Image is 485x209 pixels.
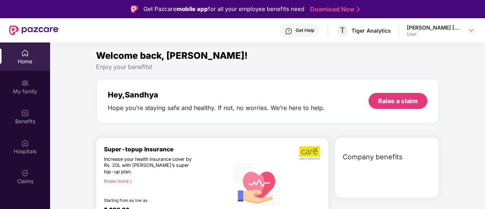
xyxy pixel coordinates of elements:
[129,179,133,184] span: right
[143,5,304,14] div: Get Pazcare for all your employee benefits need
[21,109,29,117] img: svg+xml;base64,PHN2ZyBpZD0iQmVuZWZpdHMiIHhtbG5zPSJodHRwOi8vd3d3LnczLm9yZy8yMDAwL3N2ZyIgd2lkdGg9Ij...
[108,104,325,112] div: Hope you’re staying safe and healthy. If not, no worries. We’re here to help.
[108,90,325,99] div: Hey, Sandhya
[104,198,198,203] div: Starting from as low as
[176,5,208,13] strong: mobile app
[407,31,460,37] div: User
[21,139,29,147] img: svg+xml;base64,PHN2ZyBpZD0iSG9zcGl0YWxzIiB4bWxucz0iaHR0cDovL3d3dy53My5vcmcvMjAwMC9zdmciIHdpZHRoPS...
[285,27,293,35] img: svg+xml;base64,PHN2ZyBpZD0iSGVscC0zMngzMiIgeG1sbnM9Imh0dHA6Ly93d3cudzMub3JnLzIwMDAvc3ZnIiB3aWR0aD...
[104,156,198,175] div: Increase your health insurance cover by Rs. 20L with [PERSON_NAME]’s super top-up plan.
[343,152,403,162] span: Company benefits
[21,49,29,57] img: svg+xml;base64,PHN2ZyBpZD0iSG9tZSIgeG1sbnM9Imh0dHA6Ly93d3cudzMub3JnLzIwMDAvc3ZnIiB3aWR0aD0iMjAiIG...
[96,63,439,71] div: Enjoy your benefits!
[310,5,357,13] a: Download Now
[96,50,248,61] span: Welcome back, [PERSON_NAME]!
[21,169,29,177] img: svg+xml;base64,PHN2ZyBpZD0iQ2xhaW0iIHhtbG5zPSJodHRwOi8vd3d3LnczLm9yZy8yMDAwL3N2ZyIgd2lkdGg9IjIwIi...
[104,146,230,153] div: Super-topup Insurance
[357,5,360,13] img: Stroke
[351,27,391,34] div: Tiger Analytics
[296,27,314,33] div: Get Help
[378,97,418,105] div: Raise a claim
[468,27,474,33] img: svg+xml;base64,PHN2ZyBpZD0iRHJvcGRvd24tMzJ4MzIiIHhtbG5zPSJodHRwOi8vd3d3LnczLm9yZy8yMDAwL3N2ZyIgd2...
[299,146,321,160] img: b5dec4f62d2307b9de63beb79f102df3.png
[131,5,138,13] img: Logo
[407,24,460,31] div: [PERSON_NAME] [PERSON_NAME]
[104,178,226,184] div: Know more
[9,25,58,35] img: New Pazcare Logo
[340,26,345,35] span: T
[21,79,29,87] img: svg+xml;base64,PHN2ZyB3aWR0aD0iMjAiIGhlaWdodD0iMjAiIHZpZXdCb3g9IjAgMCAyMCAyMCIgZmlsbD0ibm9uZSIgeG...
